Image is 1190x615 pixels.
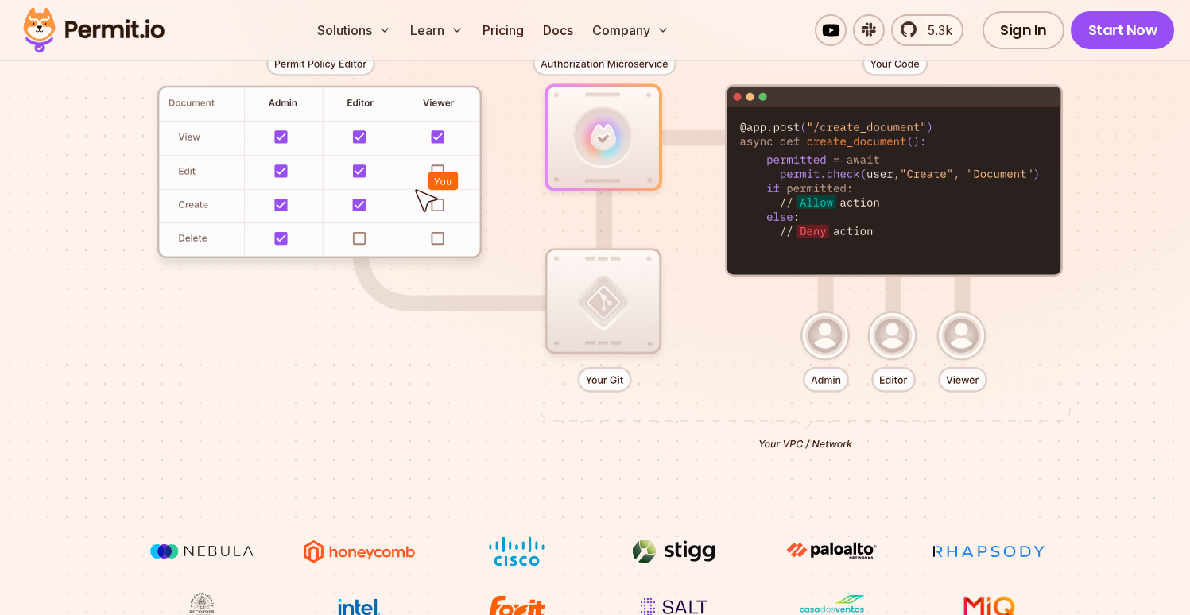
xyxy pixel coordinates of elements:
[614,536,734,567] img: Stigg
[586,14,676,46] button: Company
[404,14,470,46] button: Learn
[476,14,530,46] a: Pricing
[16,3,172,57] img: Permit logo
[300,536,419,567] img: Honeycomb
[772,536,891,565] img: paloalto
[142,536,262,567] img: Nebula
[1071,11,1175,49] a: Start Now
[983,11,1064,49] a: Sign In
[891,14,963,46] a: 5.3k
[311,14,397,46] button: Solutions
[918,21,952,40] span: 5.3k
[537,14,579,46] a: Docs
[457,536,576,567] img: Cisco
[929,536,1049,567] img: Rhapsody Health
